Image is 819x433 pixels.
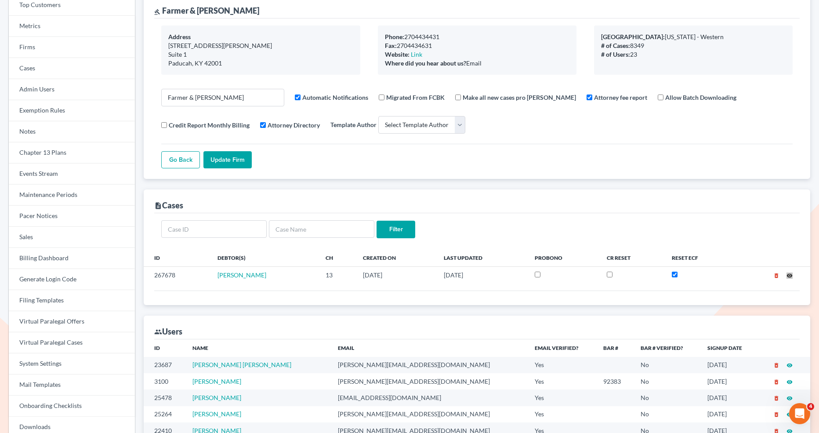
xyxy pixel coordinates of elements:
[634,389,700,406] td: No
[786,394,793,401] a: visibility
[144,249,210,266] th: ID
[700,406,758,422] td: [DATE]
[154,202,162,210] i: description
[161,220,267,238] input: Case ID
[9,206,135,227] a: Pacer Notices
[385,59,569,68] div: Email
[773,362,779,368] i: delete_forever
[185,339,331,357] th: Name
[9,58,135,79] a: Cases
[168,50,353,59] div: Suite 1
[773,394,779,401] a: delete_forever
[192,378,241,385] a: [PERSON_NAME]
[786,273,793,279] i: visibility
[154,326,182,337] div: Users
[594,93,647,102] label: Attorney fee report
[203,151,252,169] input: Update Firm
[786,271,793,279] a: visibility
[385,51,409,58] b: Website:
[168,59,353,68] div: Paducah, KY 42001
[319,267,355,284] td: 13
[210,249,319,266] th: Debtor(s)
[144,357,185,373] td: 23687
[356,249,437,266] th: Created On
[385,59,466,67] b: Where did you hear about us?
[601,41,786,50] div: 8349
[9,185,135,206] a: Maintenance Periods
[528,406,596,422] td: Yes
[665,249,735,266] th: Reset ECF
[786,361,793,368] a: visibility
[385,42,397,49] b: Fax:
[601,42,630,49] b: # of Cases:
[330,120,377,129] label: Template Author
[789,403,810,424] iframe: Intercom live chat
[601,33,665,40] b: [GEOGRAPHIC_DATA]:
[385,41,569,50] div: 2704434631
[601,50,786,59] div: 23
[600,249,665,266] th: CR Reset
[437,267,528,284] td: [DATE]
[773,410,779,418] a: delete_forever
[161,151,200,169] a: Go Back
[773,395,779,401] i: delete_forever
[528,357,596,373] td: Yes
[786,378,793,385] a: visibility
[9,16,135,37] a: Metrics
[700,357,758,373] td: [DATE]
[601,51,630,58] b: # of Users:
[773,361,779,368] a: delete_forever
[9,227,135,248] a: Sales
[386,93,445,102] label: Migrated From FCBK
[9,121,135,142] a: Notes
[356,267,437,284] td: [DATE]
[385,33,569,41] div: 2704434431
[169,120,250,130] label: Credit Report Monthly Billing
[773,379,779,385] i: delete_forever
[9,396,135,417] a: Onboarding Checklists
[302,93,368,102] label: Automatic Notifications
[331,389,528,406] td: [EMAIL_ADDRESS][DOMAIN_NAME]
[331,406,528,422] td: [PERSON_NAME][EMAIL_ADDRESS][DOMAIN_NAME]
[9,79,135,100] a: Admin Users
[528,339,596,357] th: Email Verified?
[154,9,160,15] i: gavel
[144,339,185,357] th: ID
[217,271,266,279] a: [PERSON_NAME]
[377,221,415,238] input: Filter
[9,375,135,396] a: Mail Templates
[9,332,135,353] a: Virtual Paralegal Cases
[192,361,291,368] a: [PERSON_NAME] [PERSON_NAME]
[463,93,576,102] label: Make all new cases pro [PERSON_NAME]
[665,93,736,102] label: Allow Batch Downloading
[634,406,700,422] td: No
[9,37,135,58] a: Firms
[807,403,814,410] span: 4
[168,33,191,40] b: Address
[528,249,600,266] th: ProBono
[268,120,320,130] label: Attorney Directory
[331,339,528,357] th: Email
[601,33,786,41] div: [US_STATE] - Western
[700,373,758,389] td: [DATE]
[154,5,259,16] div: Farmer & [PERSON_NAME]
[596,339,634,357] th: Bar #
[528,389,596,406] td: Yes
[154,200,183,211] div: Cases
[9,269,135,290] a: Generate Login Code
[786,411,793,418] i: visibility
[154,328,162,336] i: group
[269,220,374,238] input: Case Name
[144,267,210,284] td: 267678
[9,311,135,332] a: Virtual Paralegal Offers
[528,373,596,389] td: Yes
[773,271,779,279] a: delete_forever
[411,51,422,58] a: Link
[437,249,528,266] th: Last Updated
[9,248,135,269] a: Billing Dashboard
[596,373,634,389] td: 92383
[9,290,135,311] a: Filing Templates
[634,339,700,357] th: Bar # Verified?
[634,357,700,373] td: No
